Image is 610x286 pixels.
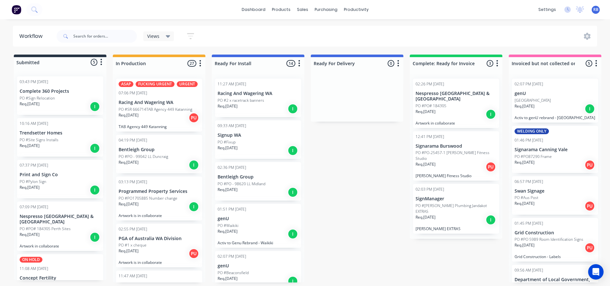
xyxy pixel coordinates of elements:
[20,185,40,190] p: Req. [DATE]
[218,276,238,282] p: Req. [DATE]
[119,260,200,265] p: Artwork is in collaborate
[413,79,499,128] div: 02:26 PM [DATE]Nespresso [GEOGRAPHIC_DATA] & [GEOGRAPHIC_DATA]PO #PO# 184305Req.[DATE]IArtwork in...
[119,179,147,185] div: 03:13 PM [DATE]
[515,128,549,134] div: WELDING ONLY
[218,98,264,103] p: PO #2 x racetrack banners
[515,160,534,165] p: Req. [DATE]
[12,5,21,14] img: Factory
[218,139,236,145] p: PO #Fixup
[269,5,294,14] div: products
[486,215,496,225] div: I
[218,216,299,221] p: genU
[20,172,101,178] p: Print and Sign Co
[116,135,202,173] div: 04:19 PM [DATE]Bentleigh GroupPO #PO - 99042 LL DuncraigReq.[DATE]I
[17,202,103,251] div: 07:09 PM [DATE]Nespresso [GEOGRAPHIC_DATA] & [GEOGRAPHIC_DATA]PO #PO# 184305 Perth SitesReq.[DATE...
[20,137,58,143] p: PO #Site Signs Installs
[119,213,200,218] p: Artwork is in collaborate
[119,107,192,112] p: PO #SR 666714TAB Agency 449 Katanning
[512,176,598,215] div: 06:57 PM [DATE]Swan SignagePO #Aus PostReq.[DATE]PU
[119,137,147,143] div: 04:19 PM [DATE]
[416,109,435,115] p: Req. [DATE]
[515,154,552,160] p: PO #PO87290 Frame
[288,104,298,114] div: I
[218,165,246,170] div: 02:36 PM [DATE]
[294,5,311,14] div: sales
[119,248,139,254] p: Req. [DATE]
[218,181,265,187] p: PO #PO - 98620 LL Midland
[218,263,299,269] p: genU
[585,104,595,114] div: I
[218,81,246,87] div: 11:27 AM [DATE]
[20,130,101,136] p: Trendsetter Homes
[515,230,596,236] p: Grid Construction
[515,237,583,242] p: PO #PO 5989 Room Identification Signs
[416,214,435,220] p: Req. [DATE]
[19,32,46,40] div: Workflow
[512,79,598,123] div: 02:07 PM [DATE]genU[GEOGRAPHIC_DATA]Req.[DATE]IActiv to genU rebrand - [GEOGRAPHIC_DATA]
[119,100,200,105] p: Racing And Wagering WA
[20,257,42,263] div: ON HOLD
[215,204,301,248] div: 01:51 PM [DATE]genUPO #WaikikiReq.[DATE]IActiv to Genu Rebrand - Waikiki
[116,177,202,221] div: 03:13 PM [DATE]Programmed Property ServicesPO #PO1705885 Number changeReq.[DATE]IArtwork is in co...
[116,79,202,132] div: ASAPFUCKING URGENTURGENT07:06 PM [DATE]Racing And Wagering WAPO #SR 666714TAB Agency 449 Katannin...
[515,267,543,273] div: 09:56 AM [DATE]
[119,147,200,152] p: Bentleigh Group
[535,5,559,14] div: settings
[17,76,103,115] div: 03:43 PM [DATE]Complete 360 ProjectsPO #Sign RelocationReq.[DATE]I
[20,95,55,101] p: PO #Sign Relocation
[20,226,71,232] p: PO #PO# 184305 Perth Sites
[20,179,46,185] p: PO #Pylon Sign
[585,160,595,170] div: PU
[119,189,200,194] p: Programmed Property Services
[593,7,598,13] span: RB
[119,201,139,207] p: Req. [DATE]
[416,121,497,126] p: Artwork in collaborate
[288,145,298,156] div: I
[90,232,100,242] div: I
[515,179,543,185] div: 06:57 PM [DATE]
[413,131,499,181] div: 12:41 PM [DATE]Signarama BurswoodPO #PO-25457-1 [PERSON_NAME] Fitness StudioReq.[DATE]PU[PERSON_N...
[215,120,301,159] div: 09:33 AM [DATE]Signup WAPO #FixupReq.[DATE]I
[515,91,596,96] p: genU
[416,173,497,178] p: [PERSON_NAME] Fitness Studio
[585,243,595,253] div: PU
[73,30,137,43] input: Search for orders...
[218,145,238,151] p: Req. [DATE]
[515,81,543,87] div: 02:07 PM [DATE]
[588,264,604,280] div: Open Intercom Messenger
[119,195,177,201] p: PO #PO1705885 Number change
[116,224,202,268] div: 02:55 PM [DATE]PGA of Australia WA DivisionPO #1 x chequeReq.[DATE]PUArtwork is in collaborate
[512,126,598,173] div: WELDING ONLY01:46 PM [DATE]Signarama Canning ValePO #PO87290 FrameReq.[DATE]PU
[416,203,497,214] p: PO #[PERSON_NAME] Plumbing Jandakot EXTRAS
[515,221,543,226] div: 01:45 PM [DATE]
[17,118,103,157] div: 10:16 AM [DATE]Trendsetter HomesPO #Site Signs InstallsReq.[DATE]I
[515,188,596,194] p: Swan Signage
[311,5,341,14] div: purchasing
[218,187,238,193] p: Req. [DATE]
[512,218,598,262] div: 01:45 PM [DATE]Grid ConstructionPO #PO 5989 Room Identification SignsReq.[DATE]PUGrid Constructio...
[20,275,101,281] p: Concept Fertility
[486,109,496,119] div: I
[515,137,543,143] div: 01:46 PM [DATE]
[17,160,103,198] div: 07:37 PM [DATE]Print and Sign CoPO #Pylon SignReq.[DATE]I
[288,187,298,197] div: I
[416,150,497,161] p: PO #PO-25457-1 [PERSON_NAME] Fitness Studio
[218,103,238,109] p: Req. [DATE]
[416,143,497,149] p: Signarama Burswood
[20,121,48,126] div: 10:16 AM [DATE]
[90,185,100,195] div: I
[238,5,269,14] a: dashboard
[20,162,48,168] div: 07:37 PM [DATE]
[119,154,168,160] p: PO #PO - 99042 LL Duncraig
[416,134,444,140] div: 12:41 PM [DATE]
[119,160,139,165] p: Req. [DATE]
[416,81,444,87] div: 02:26 PM [DATE]
[20,232,40,238] p: Req. [DATE]
[218,254,246,259] div: 02:07 PM [DATE]
[218,174,299,180] p: Bentleigh Group
[288,229,298,239] div: I
[218,91,299,96] p: Racing And Wagering WA
[218,229,238,234] p: Req. [DATE]
[189,248,199,259] div: PU
[20,89,101,94] p: Complete 360 Projects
